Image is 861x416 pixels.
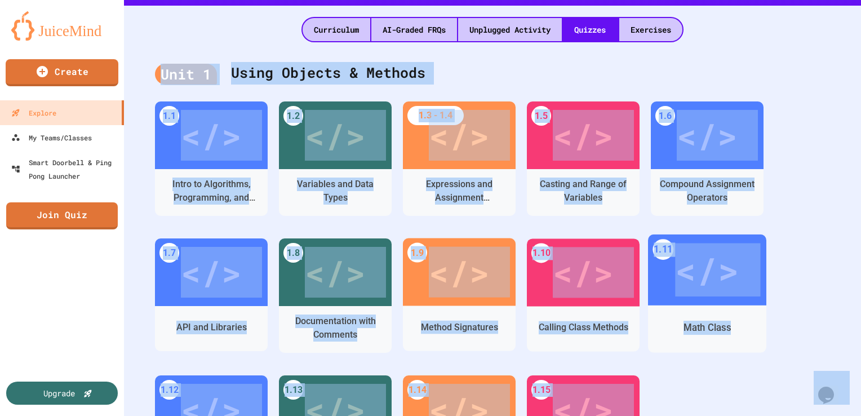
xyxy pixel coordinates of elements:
[659,178,755,205] div: Compound Assignment Operators
[619,18,682,41] div: Exercises
[535,178,631,205] div: Casting and Range of Variables
[429,247,490,298] div: </>
[407,243,427,263] div: 1.9
[159,243,179,263] div: 1.7
[553,110,614,161] div: </>
[163,178,259,205] div: Intro to Algorithms, Programming, and Compilers
[684,321,731,335] div: Math Class
[675,244,739,297] div: </>
[11,106,56,120] div: Explore
[303,18,370,41] div: Curriculum
[305,247,366,298] div: </>
[653,239,673,260] div: 1.11
[305,110,366,161] div: </>
[407,380,427,400] div: 1.14
[407,106,464,125] div: 1.3 - 1.4
[411,178,507,205] div: Expressions and Assignment Statements
[655,106,675,126] div: 1.6
[563,18,617,41] div: Quizzes
[6,202,118,229] a: Join Quiz
[421,320,498,334] div: Method Signatures
[43,387,75,399] div: Upgrade
[11,131,92,144] div: My Teams/Classes
[371,18,457,41] div: AI-Graded FRQs
[155,64,217,85] div: Unit 1
[814,371,850,405] iframe: chat widget
[531,106,551,126] div: 1.5
[531,244,551,263] div: 1.10
[11,11,113,41] img: logo-orange.svg
[677,110,738,161] div: </>
[429,110,490,161] div: </>
[287,178,383,205] div: Variables and Data Types
[287,315,383,342] div: Documentation with Comments
[181,110,242,161] div: </>
[553,247,614,298] div: </>
[159,106,179,126] div: 1.1
[176,321,247,334] div: API and Libraries
[159,380,179,400] div: 1.12
[283,243,303,263] div: 1.8
[6,59,118,86] a: Create
[458,18,562,41] div: Unplugged Activity
[531,380,551,400] div: 1.15
[283,380,303,400] div: 1.13
[283,106,303,126] div: 1.2
[539,321,628,334] div: Calling Class Methods
[11,156,119,183] div: Smart Doorbell & Ping Pong Launcher
[181,247,242,298] div: </>
[155,51,830,96] div: Using Objects & Methods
